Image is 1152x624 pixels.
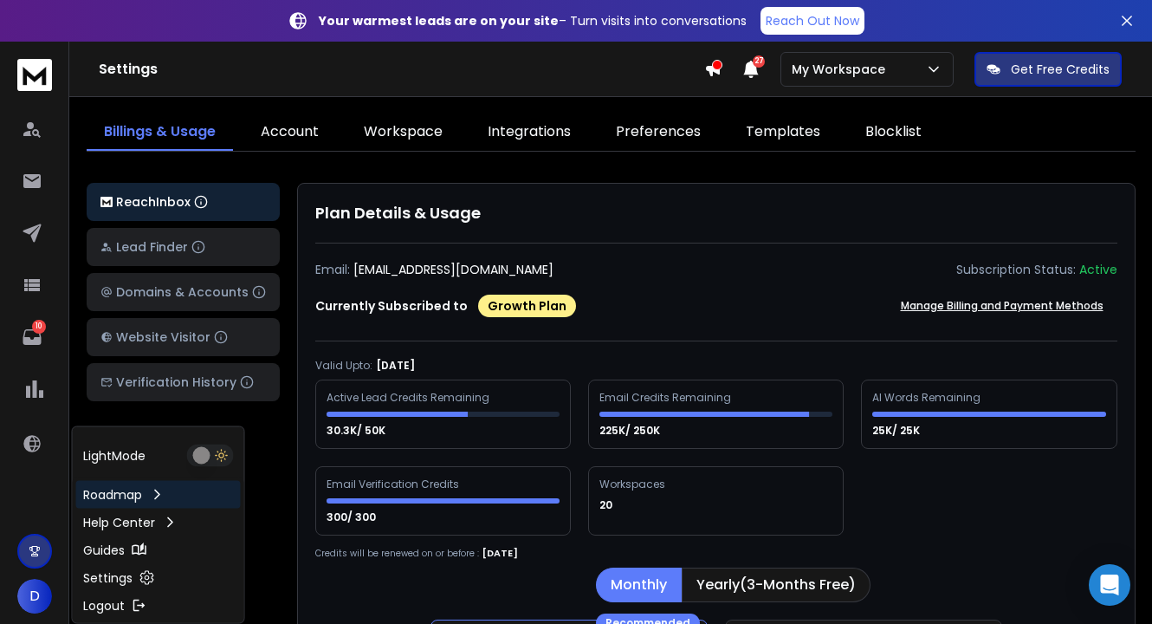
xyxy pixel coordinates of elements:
[100,197,113,208] img: logo
[319,12,559,29] strong: Your warmest leads are on your site
[83,569,133,587] p: Settings
[32,320,46,334] p: 10
[319,12,747,29] p: – Turn visits into conversations
[1089,564,1130,606] div: Open Intercom Messenger
[792,61,892,78] p: My Workspace
[327,391,492,405] div: Active Lead Credits Remaining
[315,547,479,560] p: Credits will be renewed on or before :
[599,391,734,405] div: Email Credits Remaining
[956,261,1076,278] p: Subscription Status:
[1079,261,1117,278] div: Active
[83,514,155,531] p: Help Center
[76,564,241,592] a: Settings
[87,363,280,401] button: Verification History
[17,579,52,614] button: D
[99,59,704,80] h1: Settings
[682,568,870,602] button: Yearly(3-Months Free)
[376,359,415,373] p: [DATE]
[87,114,233,151] a: Billings & Usage
[87,228,280,266] button: Lead Finder
[848,114,939,151] a: Blocklist
[599,498,615,512] p: 20
[872,424,922,438] p: 25K/ 25K
[327,478,462,491] div: Email Verification Credits
[753,55,765,68] span: 27
[599,478,668,491] div: Workspaces
[87,183,280,221] button: ReachInbox
[83,542,125,559] p: Guides
[887,289,1117,323] button: Manage Billing and Payment Methods
[482,546,518,561] p: [DATE]
[83,597,125,614] p: Logout
[83,486,142,504] p: Roadmap
[599,114,718,151] a: Preferences
[766,12,859,29] p: Reach Out Now
[315,297,468,315] p: Currently Subscribed to
[596,568,682,602] button: Monthly
[315,261,350,278] p: Email:
[83,447,146,465] p: Light Mode
[470,114,588,151] a: Integrations
[728,114,838,151] a: Templates
[17,59,52,91] img: logo
[760,7,864,35] a: Reach Out Now
[76,536,241,564] a: Guides
[315,359,372,373] p: Valid Upto:
[327,424,388,438] p: 30.3K/ 50K
[346,114,460,151] a: Workspace
[315,201,1117,225] h1: Plan Details & Usage
[87,273,280,311] button: Domains & Accounts
[353,261,553,278] p: [EMAIL_ADDRESS][DOMAIN_NAME]
[15,320,49,354] a: 10
[974,52,1122,87] button: Get Free Credits
[478,295,576,317] div: Growth Plan
[901,299,1103,313] p: Manage Billing and Payment Methods
[1011,61,1110,78] p: Get Free Credits
[87,318,280,356] button: Website Visitor
[76,481,241,509] a: Roadmap
[599,424,663,438] p: 225K/ 250K
[76,509,241,536] a: Help Center
[872,391,983,405] div: AI Words Remaining
[327,510,379,524] p: 300/ 300
[243,114,336,151] a: Account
